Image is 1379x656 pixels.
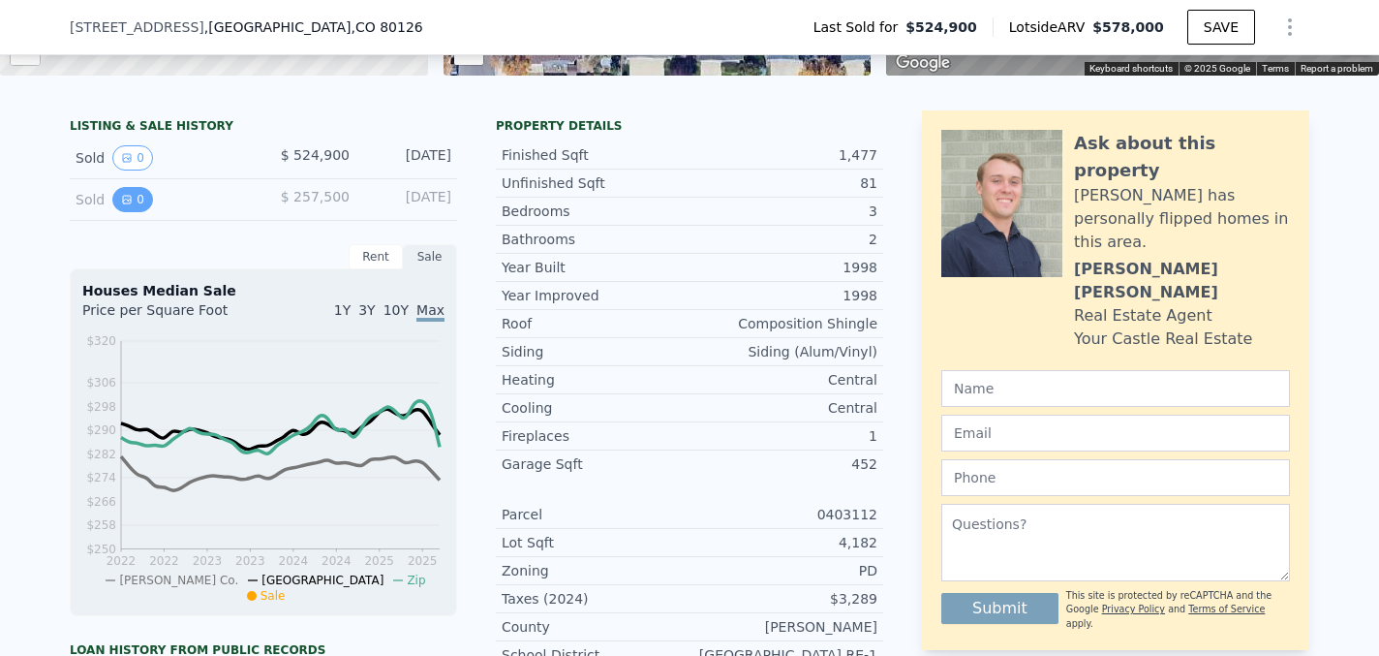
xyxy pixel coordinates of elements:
[502,258,689,277] div: Year Built
[149,554,179,568] tspan: 2022
[86,543,116,556] tspan: $250
[941,415,1290,452] input: Email
[1188,604,1265,614] a: Terms of Service
[689,505,877,524] div: 0403112
[1074,258,1290,304] div: [PERSON_NAME] [PERSON_NAME]
[502,454,689,474] div: Garage Sqft
[365,145,451,171] div: [DATE]
[86,423,116,437] tspan: $290
[86,376,116,390] tspan: $306
[358,302,375,318] span: 3Y
[1009,17,1092,37] span: Lotside ARV
[502,202,689,221] div: Bedrooms
[502,370,689,390] div: Heating
[235,554,265,568] tspan: 2023
[119,574,238,587] span: [PERSON_NAME] Co.
[351,19,422,35] span: , CO 80126
[1301,63,1373,74] a: Report a problem
[1102,604,1165,614] a: Privacy Policy
[891,50,955,76] img: Google
[689,398,877,418] div: Central
[941,459,1290,496] input: Phone
[86,495,116,509] tspan: $266
[689,561,877,580] div: PD
[502,145,689,165] div: Finished Sqft
[689,426,877,446] div: 1
[1089,62,1173,76] button: Keyboard shortcuts
[502,286,689,305] div: Year Improved
[689,454,877,474] div: 452
[502,173,689,193] div: Unfinished Sqft
[1074,304,1212,328] div: Real Estate Agent
[502,589,689,609] div: Taxes (2024)
[193,554,223,568] tspan: 2023
[689,145,877,165] div: 1,477
[891,50,955,76] a: Open this area in Google Maps (opens a new window)
[349,244,403,269] div: Rent
[204,17,423,37] span: , [GEOGRAPHIC_DATA]
[1184,63,1250,74] span: © 2025 Google
[82,300,263,331] div: Price per Square Foot
[689,533,877,552] div: 4,182
[1074,328,1252,351] div: Your Castle Real Estate
[76,145,248,171] div: Sold
[403,244,457,269] div: Sale
[689,370,877,390] div: Central
[112,187,153,212] button: View historical data
[281,189,350,204] span: $ 257,500
[689,286,877,305] div: 1998
[502,398,689,418] div: Cooling
[941,370,1290,407] input: Name
[905,17,977,37] span: $524,900
[689,589,877,609] div: $3,289
[689,617,877,637] div: [PERSON_NAME]
[322,554,352,568] tspan: 2024
[416,302,444,322] span: Max
[502,342,689,361] div: Siding
[502,314,689,333] div: Roof
[689,342,877,361] div: Siding (Alum/Vinyl)
[76,187,248,212] div: Sold
[1262,63,1289,74] a: Terms (opens in new tab)
[689,258,877,277] div: 1998
[279,554,309,568] tspan: 2024
[70,118,457,138] div: LISTING & SALE HISTORY
[86,334,116,348] tspan: $320
[70,17,204,37] span: [STREET_ADDRESS]
[86,448,116,461] tspan: $282
[86,400,116,414] tspan: $298
[502,617,689,637] div: County
[82,281,444,300] div: Houses Median Sale
[502,426,689,446] div: Fireplaces
[502,533,689,552] div: Lot Sqft
[334,302,351,318] span: 1Y
[107,554,137,568] tspan: 2022
[1092,19,1164,35] span: $578,000
[496,118,883,134] div: Property details
[689,173,877,193] div: 81
[260,589,286,603] span: Sale
[1074,130,1290,184] div: Ask about this property
[941,593,1058,624] button: Submit
[1066,589,1290,631] div: This site is protected by reCAPTCHA and the Google and apply.
[86,471,116,484] tspan: $274
[261,574,383,587] span: [GEOGRAPHIC_DATA]
[502,505,689,524] div: Parcel
[281,147,350,163] span: $ 524,900
[502,561,689,580] div: Zoning
[689,314,877,333] div: Composition Shingle
[408,554,438,568] tspan: 2025
[689,202,877,221] div: 3
[365,187,451,212] div: [DATE]
[1271,8,1309,47] button: Show Options
[364,554,394,568] tspan: 2025
[112,145,153,171] button: View historical data
[1074,184,1290,254] div: [PERSON_NAME] has personally flipped homes in this area.
[1187,10,1255,45] button: SAVE
[502,230,689,249] div: Bathrooms
[689,230,877,249] div: 2
[86,518,116,532] tspan: $258
[813,17,906,37] span: Last Sold for
[383,302,409,318] span: 10Y
[407,574,425,587] span: Zip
